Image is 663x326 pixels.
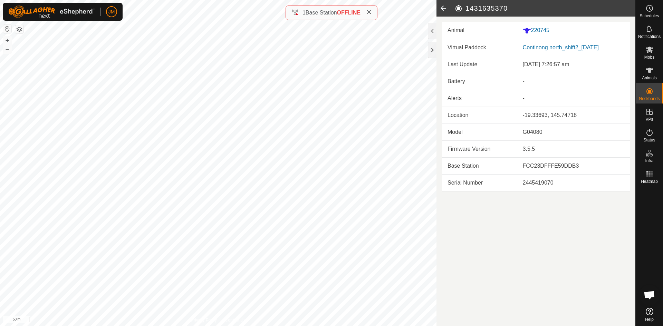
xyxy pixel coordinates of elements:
[639,285,660,305] div: Open chat
[442,124,517,140] td: Model
[191,317,217,323] a: Privacy Policy
[523,26,624,35] div: 220745
[442,90,517,107] td: Alerts
[640,14,659,18] span: Schedules
[3,36,11,45] button: +
[442,22,517,39] td: Animal
[337,10,361,16] span: OFFLINE
[645,317,654,322] span: Help
[636,305,663,324] a: Help
[523,128,624,136] div: G04080
[645,159,653,163] span: Infra
[523,179,624,187] div: 2445419070
[302,10,306,16] span: 1
[442,107,517,124] td: Location
[523,60,624,69] div: [DATE] 7:26:57 am
[442,39,517,56] td: Virtual Paddock
[638,34,661,39] span: Notifications
[523,77,624,86] div: -
[8,6,95,18] img: Gallagher Logo
[644,55,654,59] span: Mobs
[523,111,624,119] div: -19.33693, 145.74718
[442,140,517,157] td: Firmware Version
[454,4,635,12] h2: 1431635370
[306,10,337,16] span: Base Station
[523,45,599,50] a: Continong north_shift2_[DATE]
[225,317,246,323] a: Contact Us
[15,25,23,33] button: Map Layers
[442,73,517,90] td: Battery
[3,25,11,33] button: Reset Map
[641,179,658,184] span: Heatmap
[442,157,517,174] td: Base Station
[523,162,624,170] div: FCC23DFFFE59DDB3
[645,117,653,121] span: VPs
[442,56,517,73] td: Last Update
[108,8,115,16] span: JM
[3,45,11,53] button: –
[643,138,655,142] span: Status
[642,76,657,80] span: Animals
[523,145,624,153] div: 3.5.5
[442,174,517,191] td: Serial Number
[639,97,660,101] span: Neckbands
[517,90,630,107] td: -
